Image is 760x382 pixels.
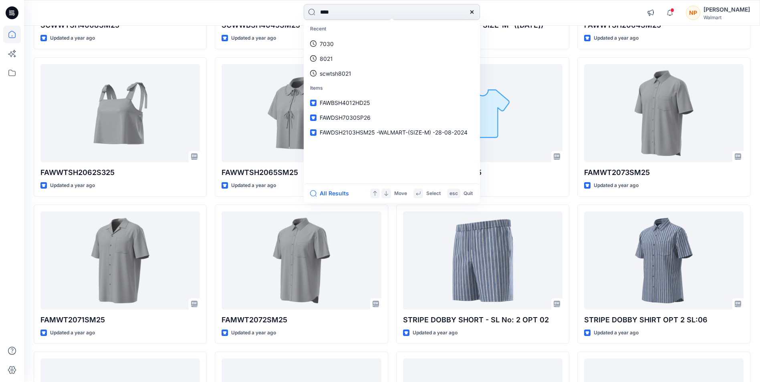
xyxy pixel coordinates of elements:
[584,211,744,310] a: STRIPE DOBBY SHIRT OPT 2 SL:06
[426,189,441,198] p: Select
[305,36,478,51] a: 7030
[450,189,458,198] p: esc
[403,64,562,162] a: SVWWDSH2026SM25
[320,54,333,63] p: 8021
[320,114,371,121] span: FAWDSH7030SP26
[704,14,750,20] div: Walmart
[222,211,381,310] a: FAMWT2072SM25
[403,167,562,178] p: SVWWDSH2026SM25
[50,329,95,337] p: Updated a year ago
[403,211,562,310] a: STRIPE DOBBY SHORT - SL No: 2 OPT 02
[305,81,478,96] p: Items
[40,64,200,162] a: FAWWTSH2062S325
[305,22,478,36] p: Recent
[305,95,478,110] a: FAWBSH4012HD25
[320,40,334,48] p: 7030
[222,64,381,162] a: FAWWTSH2065SM25
[231,34,276,42] p: Updated a year ago
[40,167,200,178] p: FAWWTSH2062S325
[231,181,276,190] p: Updated a year ago
[222,314,381,326] p: FAMWT2072SM25
[464,189,473,198] p: Quit
[305,110,478,125] a: FAWDSH7030SP26
[584,314,744,326] p: STRIPE DOBBY SHIRT OPT 2 SL:06
[310,189,354,198] button: All Results
[222,167,381,178] p: FAWWTSH2065SM25
[50,181,95,190] p: Updated a year ago
[40,314,200,326] p: FAMWT2071SM25
[231,329,276,337] p: Updated a year ago
[305,125,478,140] a: FAWDSH2103HSM25 -WALMART-(SIZE-M) -28-08-2024
[394,189,407,198] p: Move
[594,329,639,337] p: Updated a year ago
[305,51,478,66] a: 8021
[305,66,478,81] a: scwtsh8021
[413,329,458,337] p: Updated a year ago
[594,181,639,190] p: Updated a year ago
[584,64,744,162] a: FAMWT2073SM25
[40,211,200,310] a: FAMWT2071SM25
[320,99,370,106] span: FAWBSH4012HD25
[403,314,562,326] p: STRIPE DOBBY SHORT - SL No: 2 OPT 02
[584,167,744,178] p: FAMWT2073SM25
[686,6,700,20] div: NP
[50,34,95,42] p: Updated a year ago
[704,5,750,14] div: [PERSON_NAME]
[320,69,351,78] p: scwtsh8021
[320,129,468,136] span: FAWDSH2103HSM25 -WALMART-(SIZE-M) -28-08-2024
[594,34,639,42] p: Updated a year ago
